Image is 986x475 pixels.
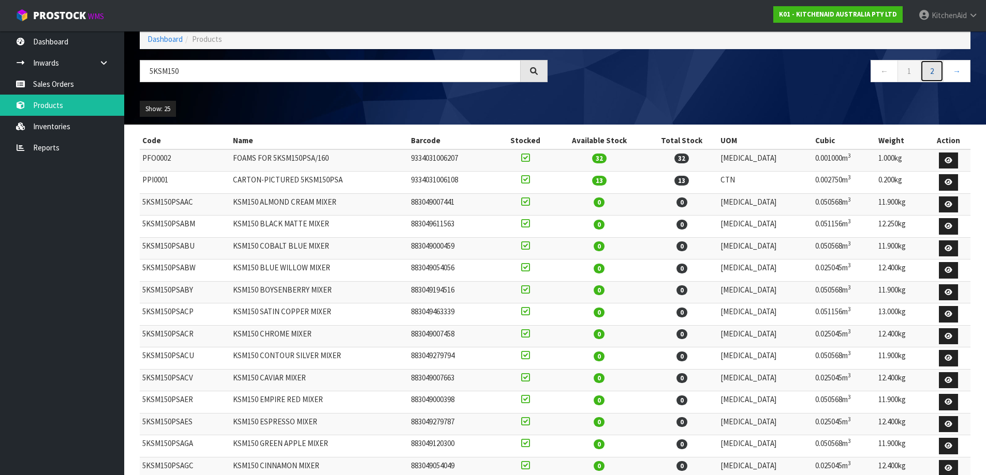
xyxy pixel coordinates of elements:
td: 883049007663 [408,369,498,391]
sup: 3 [848,459,851,467]
td: 5KSM150PSACR [140,325,230,347]
td: KSM150 GREEN APPLE MIXER [230,435,408,457]
td: 5KSM150PSACU [140,347,230,370]
img: cube-alt.png [16,9,28,22]
td: 1.000kg [876,149,926,172]
th: Stocked [498,132,552,149]
button: Show: 25 [140,101,176,117]
td: 5KSM150PSACP [140,303,230,326]
sup: 3 [848,416,851,423]
span: 0 [594,351,605,361]
a: → [943,60,970,82]
th: Name [230,132,408,149]
span: 0 [676,308,687,317]
sup: 3 [848,284,851,291]
span: 0 [676,285,687,295]
th: UOM [718,132,813,149]
td: KSM150 CAVIAR MIXER [230,369,408,391]
td: 883049120300 [408,435,498,457]
td: 5KSM150PSABW [140,259,230,282]
span: Products [192,34,222,44]
td: 12.400kg [876,369,926,391]
td: 12.400kg [876,259,926,282]
td: 5KSM150PSAES [140,413,230,435]
td: [MEDICAL_DATA] [718,237,813,259]
span: 13 [592,176,607,186]
sup: 3 [848,437,851,445]
span: 13 [674,176,689,186]
span: 0 [594,264,605,273]
td: PFO0002 [140,149,230,172]
sup: 3 [848,240,851,247]
a: ← [871,60,898,82]
input: Search products [140,60,521,82]
span: 0 [594,220,605,229]
td: [MEDICAL_DATA] [718,149,813,172]
a: 1 [897,60,921,82]
td: KSM150 BLACK MATTE MIXER [230,216,408,238]
small: WMS [88,11,104,21]
span: 0 [676,439,687,449]
td: 0.025045m [813,369,876,391]
a: Dashboard [148,34,183,44]
sup: 3 [848,372,851,379]
span: 0 [594,461,605,471]
td: 5KSM150PSABU [140,237,230,259]
td: CARTON-PICTURED 5KSM150PSA [230,172,408,194]
td: 0.050568m [813,237,876,259]
td: 883049007441 [408,193,498,216]
td: KSM150 SATIN COPPER MIXER [230,303,408,326]
td: [MEDICAL_DATA] [718,347,813,370]
span: 0 [676,241,687,251]
span: 0 [676,197,687,207]
td: 11.900kg [876,193,926,216]
td: 5KSM150PSABM [140,216,230,238]
strong: K01 - KITCHENAID AUSTRALIA PTY LTD [779,10,897,19]
td: 11.900kg [876,391,926,413]
td: 5KSM150PSAGA [140,435,230,457]
span: 0 [594,241,605,251]
sup: 3 [848,196,851,203]
sup: 3 [848,305,851,313]
span: 0 [676,461,687,471]
td: 883049279794 [408,347,498,370]
td: 12.250kg [876,216,926,238]
td: KSM150 EMPIRE RED MIXER [230,391,408,413]
td: 883049000459 [408,237,498,259]
td: FOAMS FOR 5KSM150PSA/160 [230,149,408,172]
td: 0.051156m [813,303,876,326]
td: 883049279787 [408,413,498,435]
span: 0 [676,373,687,383]
td: 11.900kg [876,281,926,303]
td: 5KSM150PSACV [140,369,230,391]
td: [MEDICAL_DATA] [718,435,813,457]
span: 0 [594,329,605,339]
td: 9334031006207 [408,149,498,172]
td: KSM150 ALMOND CREAM MIXER [230,193,408,216]
td: 5KSM150PSAER [140,391,230,413]
td: 0.050568m [813,391,876,413]
td: 0.025045m [813,413,876,435]
td: 0.025045m [813,259,876,282]
td: 5KSM150PSAAC [140,193,230,216]
td: [MEDICAL_DATA] [718,391,813,413]
td: KSM150 CHROME MIXER [230,325,408,347]
th: Total Stock [646,132,718,149]
td: 5KSM150PSABY [140,281,230,303]
td: [MEDICAL_DATA] [718,325,813,347]
td: KSM150 BLUE WILLOW MIXER [230,259,408,282]
td: CTN [718,172,813,194]
td: 0.002750m [813,172,876,194]
span: 32 [674,154,689,163]
td: 0.050568m [813,193,876,216]
td: 0.200kg [876,172,926,194]
td: 883049000398 [408,391,498,413]
th: Weight [876,132,926,149]
td: 0.051156m [813,216,876,238]
td: 883049463339 [408,303,498,326]
span: 0 [594,308,605,317]
sup: 3 [848,218,851,225]
span: 0 [676,417,687,427]
td: KSM150 BOYSENBERRY MIXER [230,281,408,303]
th: Cubic [813,132,876,149]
